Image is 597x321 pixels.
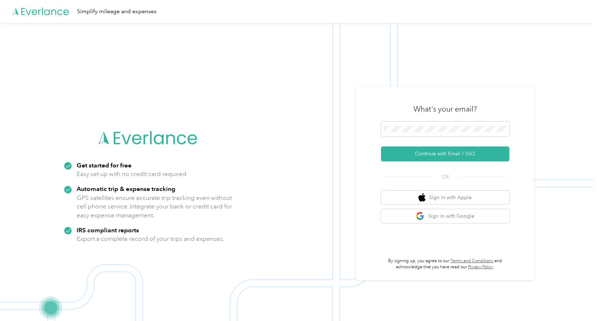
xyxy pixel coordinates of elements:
[381,258,509,270] p: By signing up, you agree to our and acknowledge that you have read our .
[381,191,509,204] button: apple logoSign in with Apple
[418,193,426,202] img: apple logo
[416,212,425,221] img: google logo
[77,185,175,192] strong: Automatic trip & expense tracking
[77,234,224,243] p: Export a complete record of your trips and expenses.
[381,146,509,161] button: Continue with Email / SSO
[77,161,132,169] strong: Get started for free
[413,104,477,114] h3: What's your email?
[77,170,186,178] p: Easy set up with no credit card required
[451,258,493,264] a: Terms and Conditions
[468,264,493,270] a: Privacy Policy
[77,193,232,220] p: GPS satellites ensure accurate trip tracking even without cell phone service. Integrate your bank...
[77,7,156,16] div: Simplify mileage and expenses
[381,209,509,223] button: google logoSign in with Google
[433,173,458,181] span: OR
[77,226,139,234] strong: IRS compliant reports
